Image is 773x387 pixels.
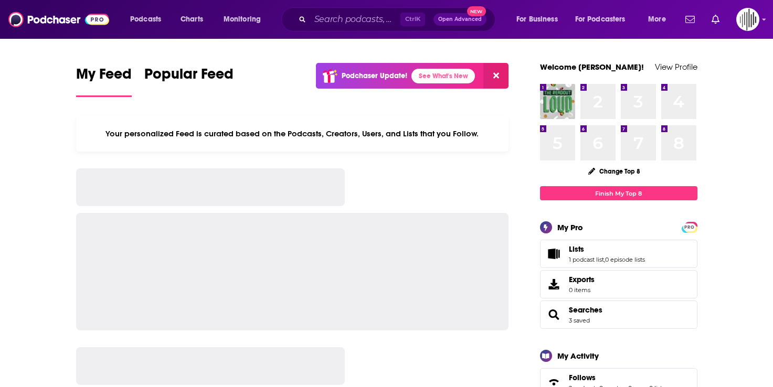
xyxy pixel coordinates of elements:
[569,373,596,382] span: Follows
[569,317,590,324] a: 3 saved
[144,65,234,89] span: Popular Feed
[76,116,509,152] div: Your personalized Feed is curated based on the Podcasts, Creators, Users, and Lists that you Follow.
[540,240,697,268] span: Lists
[655,62,697,72] a: View Profile
[648,12,666,27] span: More
[544,246,565,261] a: Lists
[216,11,274,28] button: open menu
[569,244,584,254] span: Lists
[310,11,400,28] input: Search podcasts, credits, & more...
[605,256,645,263] a: 0 episode lists
[540,186,697,200] a: Finish My Top 8
[568,11,641,28] button: open menu
[736,8,759,31] span: Logged in as gpg2
[736,8,759,31] button: Show profile menu
[540,270,697,298] a: Exports
[569,373,665,382] a: Follows
[683,223,696,231] span: PRO
[569,286,595,294] span: 0 items
[174,11,209,28] a: Charts
[544,307,565,322] a: Searches
[641,11,679,28] button: open menu
[569,244,645,254] a: Lists
[130,12,161,27] span: Podcasts
[123,11,175,28] button: open menu
[683,223,696,231] a: PRO
[224,12,261,27] span: Monitoring
[438,17,482,22] span: Open Advanced
[569,275,595,284] span: Exports
[144,65,234,97] a: Popular Feed
[8,9,109,29] img: Podchaser - Follow, Share and Rate Podcasts
[540,300,697,329] span: Searches
[540,62,644,72] a: Welcome [PERSON_NAME]!
[569,305,602,315] a: Searches
[575,12,626,27] span: For Podcasters
[582,165,647,178] button: Change Top 8
[76,65,132,97] a: My Feed
[604,256,605,263] span: ,
[509,11,571,28] button: open menu
[557,351,599,361] div: My Activity
[467,6,486,16] span: New
[76,65,132,89] span: My Feed
[411,69,475,83] a: See What's New
[181,12,203,27] span: Charts
[342,71,407,80] p: Podchaser Update!
[291,7,505,31] div: Search podcasts, credits, & more...
[681,10,699,28] a: Show notifications dropdown
[557,222,583,232] div: My Pro
[516,12,558,27] span: For Business
[544,277,565,292] span: Exports
[433,13,486,26] button: Open AdvancedNew
[569,256,604,263] a: 1 podcast list
[400,13,425,26] span: Ctrl K
[540,84,575,119] img: The Readout Loud
[736,8,759,31] img: User Profile
[707,10,724,28] a: Show notifications dropdown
